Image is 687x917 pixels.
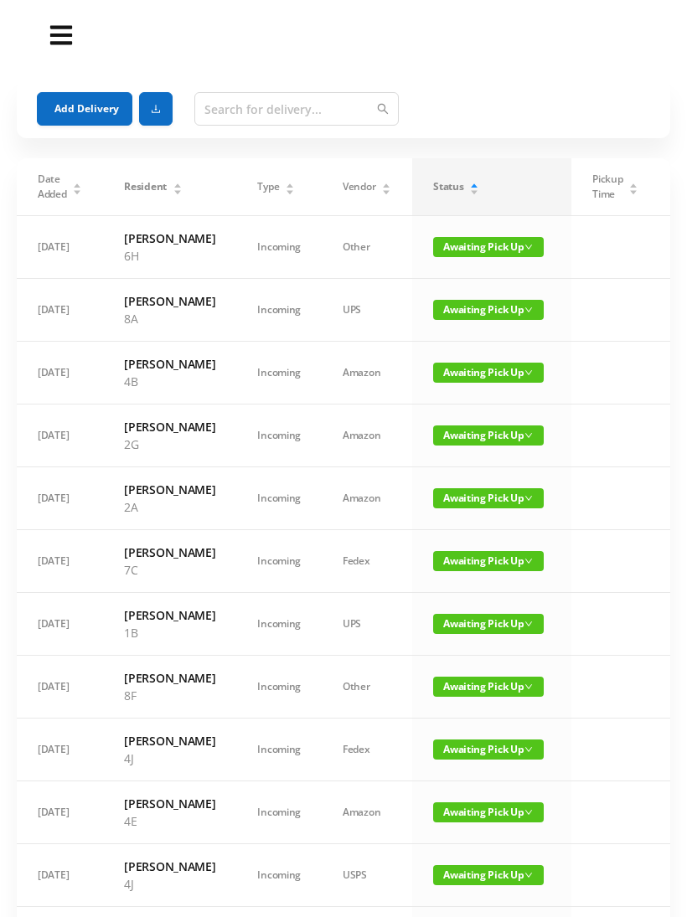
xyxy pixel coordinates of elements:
[124,179,167,194] span: Resident
[124,795,215,812] h6: [PERSON_NAME]
[124,544,215,561] h6: [PERSON_NAME]
[592,172,622,202] span: Pickup Time
[322,844,412,907] td: USPS
[322,719,412,781] td: Fedex
[17,342,103,404] td: [DATE]
[72,181,82,191] div: Sort
[17,844,103,907] td: [DATE]
[17,279,103,342] td: [DATE]
[236,216,322,279] td: Incoming
[236,593,322,656] td: Incoming
[124,875,215,893] p: 4J
[524,871,533,879] i: icon: down
[124,498,215,516] p: 2A
[37,92,132,126] button: Add Delivery
[433,677,544,697] span: Awaiting Pick Up
[286,181,295,186] i: icon: caret-up
[38,172,67,202] span: Date Added
[124,624,215,641] p: 1B
[433,425,544,446] span: Awaiting Pick Up
[17,593,103,656] td: [DATE]
[433,300,544,320] span: Awaiting Pick Up
[194,92,399,126] input: Search for delivery...
[173,181,183,191] div: Sort
[124,481,215,498] h6: [PERSON_NAME]
[381,181,391,191] div: Sort
[469,181,479,191] div: Sort
[470,181,479,186] i: icon: caret-up
[628,181,638,191] div: Sort
[236,342,322,404] td: Incoming
[124,373,215,390] p: 4B
[524,683,533,691] i: icon: down
[524,620,533,628] i: icon: down
[433,488,544,508] span: Awaiting Pick Up
[524,243,533,251] i: icon: down
[236,279,322,342] td: Incoming
[124,355,215,373] h6: [PERSON_NAME]
[17,467,103,530] td: [DATE]
[433,237,544,257] span: Awaiting Pick Up
[322,216,412,279] td: Other
[236,844,322,907] td: Incoming
[629,181,638,186] i: icon: caret-up
[124,732,215,750] h6: [PERSON_NAME]
[257,179,279,194] span: Type
[124,561,215,579] p: 7C
[236,467,322,530] td: Incoming
[433,179,463,194] span: Status
[377,103,389,115] i: icon: search
[322,656,412,719] td: Other
[322,342,412,404] td: Amazon
[286,188,295,193] i: icon: caret-down
[17,719,103,781] td: [DATE]
[124,669,215,687] h6: [PERSON_NAME]
[433,802,544,822] span: Awaiting Pick Up
[236,404,322,467] td: Incoming
[524,745,533,754] i: icon: down
[73,188,82,193] i: icon: caret-down
[73,181,82,186] i: icon: caret-up
[124,247,215,265] p: 6H
[382,188,391,193] i: icon: caret-down
[236,781,322,844] td: Incoming
[139,92,173,126] button: icon: download
[433,739,544,760] span: Awaiting Pick Up
[124,750,215,767] p: 4J
[236,719,322,781] td: Incoming
[343,179,375,194] span: Vendor
[524,557,533,565] i: icon: down
[236,656,322,719] td: Incoming
[124,687,215,704] p: 8F
[17,530,103,593] td: [DATE]
[124,418,215,435] h6: [PERSON_NAME]
[524,368,533,377] i: icon: down
[322,530,412,593] td: Fedex
[524,306,533,314] i: icon: down
[124,812,215,830] p: 4E
[17,656,103,719] td: [DATE]
[433,614,544,634] span: Awaiting Pick Up
[322,279,412,342] td: UPS
[124,229,215,247] h6: [PERSON_NAME]
[173,181,182,186] i: icon: caret-up
[433,865,544,885] span: Awaiting Pick Up
[285,181,295,191] div: Sort
[124,310,215,327] p: 8A
[322,404,412,467] td: Amazon
[124,435,215,453] p: 2G
[524,494,533,502] i: icon: down
[629,188,638,193] i: icon: caret-down
[433,363,544,383] span: Awaiting Pick Up
[524,808,533,817] i: icon: down
[470,188,479,193] i: icon: caret-down
[17,216,103,279] td: [DATE]
[524,431,533,440] i: icon: down
[322,593,412,656] td: UPS
[124,858,215,875] h6: [PERSON_NAME]
[17,781,103,844] td: [DATE]
[236,530,322,593] td: Incoming
[17,404,103,467] td: [DATE]
[322,781,412,844] td: Amazon
[433,551,544,571] span: Awaiting Pick Up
